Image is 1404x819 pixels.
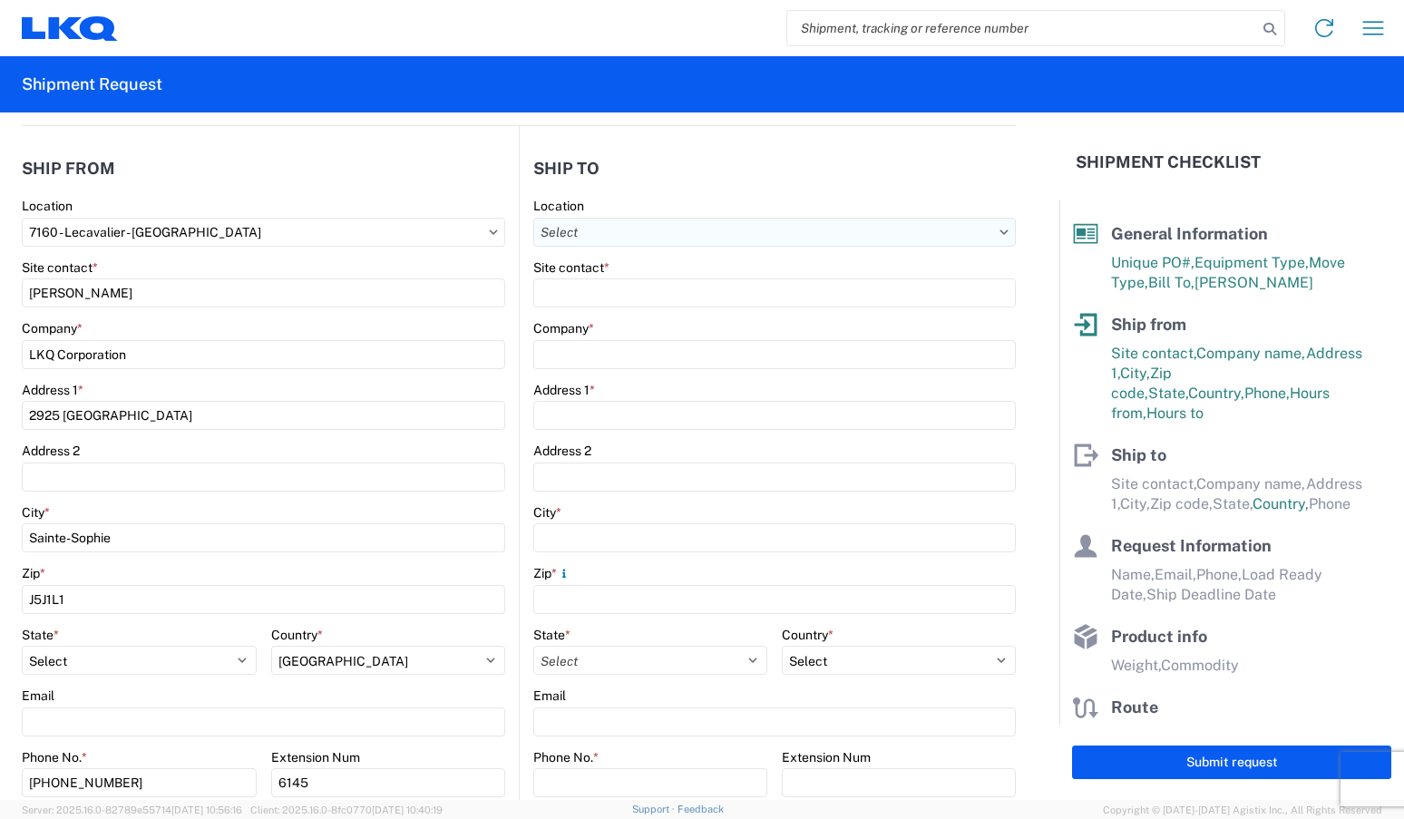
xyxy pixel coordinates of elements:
[533,565,571,581] label: Zip
[1148,274,1194,291] span: Bill To,
[632,804,678,814] a: Support
[533,443,591,459] label: Address 2
[22,504,50,521] label: City
[1111,657,1161,674] span: Weight,
[1194,274,1313,291] span: [PERSON_NAME]
[782,627,834,643] label: Country
[1196,345,1306,362] span: Company name,
[1111,345,1196,362] span: Site contact,
[782,749,871,765] label: Extension Num
[22,218,505,247] input: Select
[22,73,162,95] h2: Shipment Request
[171,804,242,815] span: [DATE] 10:56:16
[1111,475,1196,492] span: Site contact,
[1148,385,1188,402] span: State,
[533,504,561,521] label: City
[787,11,1257,45] input: Shipment, tracking or reference number
[533,160,600,178] h2: Ship to
[250,804,443,815] span: Client: 2025.16.0-8fc0770
[1146,405,1204,422] span: Hours to
[22,565,45,581] label: Zip
[1150,495,1213,512] span: Zip code,
[22,443,80,459] label: Address 2
[1111,697,1158,717] span: Route
[1103,802,1382,818] span: Copyright © [DATE]-[DATE] Agistix Inc., All Rights Reserved
[1111,254,1194,271] span: Unique PO#,
[22,160,115,178] h2: Ship from
[1253,495,1309,512] span: Country,
[533,320,594,336] label: Company
[1111,627,1207,646] span: Product info
[1146,586,1276,603] span: Ship Deadline Date
[1155,566,1196,583] span: Email,
[22,687,54,704] label: Email
[1120,495,1150,512] span: City,
[1111,315,1186,334] span: Ship from
[1161,657,1239,674] span: Commodity
[533,749,599,765] label: Phone No.
[22,259,98,276] label: Site contact
[372,804,443,815] span: [DATE] 10:40:19
[1111,224,1268,243] span: General Information
[1196,566,1242,583] span: Phone,
[271,749,360,765] label: Extension Num
[1076,151,1261,173] h2: Shipment Checklist
[533,687,566,704] label: Email
[22,627,59,643] label: State
[1072,746,1391,779] button: Submit request
[1213,495,1253,512] span: State,
[1111,566,1155,583] span: Name,
[533,218,1016,247] input: Select
[1196,475,1306,492] span: Company name,
[271,627,323,643] label: Country
[22,749,87,765] label: Phone No.
[533,198,584,214] label: Location
[22,198,73,214] label: Location
[22,382,83,398] label: Address 1
[1120,365,1150,382] span: City,
[1188,385,1244,402] span: Country,
[533,382,595,398] label: Address 1
[1194,254,1309,271] span: Equipment Type,
[22,804,242,815] span: Server: 2025.16.0-82789e55714
[1309,495,1350,512] span: Phone
[533,259,609,276] label: Site contact
[1111,536,1272,555] span: Request Information
[22,320,83,336] label: Company
[678,804,724,814] a: Feedback
[533,627,570,643] label: State
[1111,445,1166,464] span: Ship to
[1244,385,1290,402] span: Phone,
